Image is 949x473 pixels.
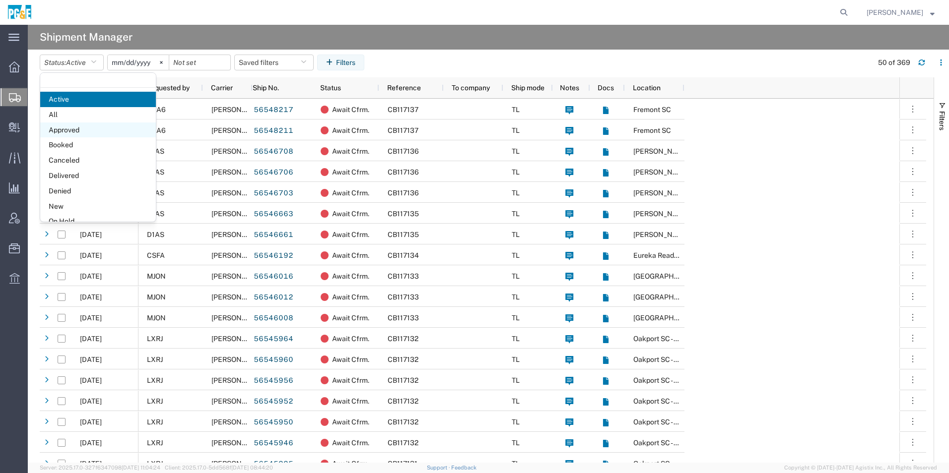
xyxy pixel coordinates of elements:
span: CB117135 [388,231,419,238]
span: Bray Trucking [211,126,298,134]
a: 56546008 [253,310,294,326]
span: TL [512,106,520,114]
span: 08/20/2025 [80,439,102,447]
span: Bowman & Sons Trucking, Inc [211,210,335,218]
span: TL [512,376,520,384]
h4: Shipment Manager [40,25,133,50]
span: TL [512,168,520,176]
span: Oakport SC - Oakland [633,397,745,405]
span: Healdsburg Yard [633,314,704,322]
span: CB117133 [388,293,419,301]
span: TL [512,189,520,197]
span: Teichert - Cool - Quarry [633,147,733,155]
span: CB117136 [388,147,419,155]
span: Await Cfrm. [332,349,369,370]
span: Await Cfrm. [332,412,369,432]
span: Denied [40,183,156,199]
span: Carrier [211,84,233,92]
span: TL [512,210,520,218]
span: Bowman & Sons Trucking, Inc [211,168,335,176]
span: 08/20/2025 [80,460,102,468]
a: 56545950 [253,414,294,430]
span: Await Cfrm. [332,99,369,120]
span: Bowman & Sons Trucking, Inc [211,147,335,155]
span: MJON [147,272,166,280]
a: 56546192 [253,248,294,264]
span: CB117132 [388,335,418,343]
span: TL [512,439,520,447]
span: Server: 2025.17.0-327f6347098 [40,465,160,471]
span: Bray Trucking [211,314,298,322]
img: logo [7,5,32,20]
span: TL [512,418,520,426]
span: Await Cfrm. [332,391,369,412]
a: 56545956 [253,373,294,389]
span: CB117132 [388,355,418,363]
span: Await Cfrm. [332,182,369,203]
span: TL [512,272,520,280]
span: Oakport SC - Oakland [633,460,745,468]
span: Teichert - Cool - Quarry [633,168,733,176]
span: TL [512,355,520,363]
span: Booked [40,137,156,153]
span: TL [512,231,520,238]
div: 50 of 369 [878,58,910,68]
input: Not set [169,55,230,70]
span: Ship No. [253,84,279,92]
span: Bray Trucking [211,376,298,384]
span: Await Cfrm. [332,141,369,162]
span: TL [512,460,520,468]
span: CSFA [147,251,165,259]
a: 56545946 [253,435,294,451]
button: Saved filters [234,55,314,70]
span: D4A6 [147,126,166,134]
span: Await Cfrm. [332,266,369,287]
a: 56545952 [253,394,294,410]
a: 56548211 [253,123,294,139]
span: Oakport SC - Oakland [633,376,745,384]
span: Await Cfrm. [332,162,369,182]
span: Location [633,84,661,92]
span: Docs [598,84,614,92]
a: 56546661 [253,227,294,243]
span: Oakport SC - Oakland [633,335,745,343]
span: CB117131 [388,460,417,468]
span: Healdsburg Yard [633,272,704,280]
span: 08/20/2025 [80,335,102,343]
span: TL [512,314,520,322]
span: LXRJ [147,335,163,343]
span: Bray Trucking [211,335,298,343]
input: Not set [108,55,169,70]
span: LXRJ [147,376,163,384]
span: MJON [147,293,166,301]
span: Eureka Ready Mix - Fortuna Quarry [633,251,742,259]
a: 56546706 [253,165,294,180]
a: 56546708 [253,144,294,160]
span: CB117133 [388,272,419,280]
span: Bray Trucking [211,397,298,405]
span: Client: 2025.17.0-5dd568f [165,465,273,471]
span: CB117132 [388,397,418,405]
span: 08/20/2025 [80,231,102,238]
span: LXRJ [147,460,163,468]
a: 56546663 [253,206,294,222]
span: 08/20/2025 [80,293,102,301]
a: Feedback [451,465,476,471]
span: Await Cfrm. [332,307,369,328]
a: 56546016 [253,269,294,285]
span: CB117132 [388,439,418,447]
span: Oakport SC - Oakland [633,418,745,426]
span: CB117133 [388,314,419,322]
span: TL [512,251,520,259]
span: Active [66,59,86,66]
span: 08/20/2025 [80,418,102,426]
span: Await Cfrm. [332,120,369,141]
span: Oakport SC - Oakland [633,439,745,447]
span: CB117136 [388,168,419,176]
span: Teichert - Cool - Quarry [633,210,733,218]
button: [PERSON_NAME] [866,6,935,18]
span: LXRJ [147,418,163,426]
span: Approved [40,122,156,138]
span: CB117136 [388,189,419,197]
span: Notes [560,84,579,92]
